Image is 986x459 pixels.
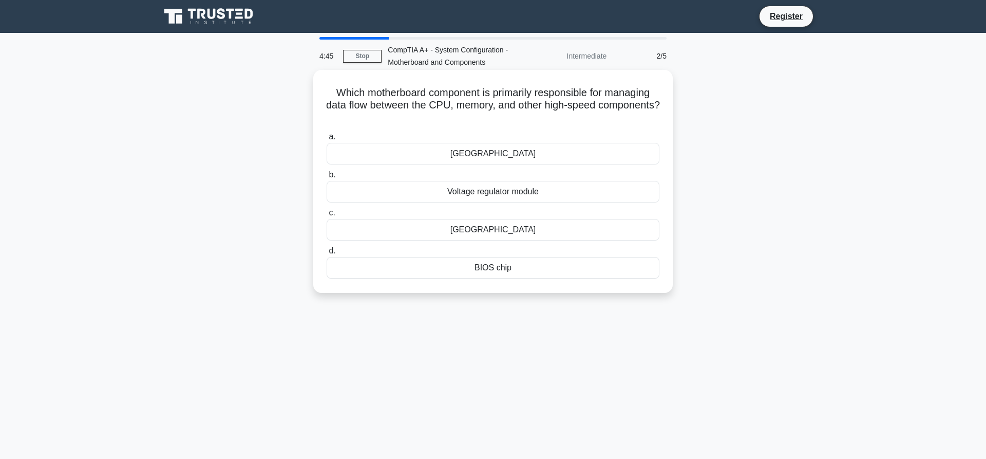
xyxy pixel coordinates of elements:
span: c. [329,208,335,217]
div: 2/5 [613,46,673,66]
a: Register [764,10,809,23]
div: [GEOGRAPHIC_DATA] [327,143,659,164]
div: CompTIA A+ - System Configuration - Motherboard and Components [382,40,523,72]
div: BIOS chip [327,257,659,279]
div: [GEOGRAPHIC_DATA] [327,219,659,241]
a: Stop [343,50,382,63]
h5: Which motherboard component is primarily responsible for managing data flow between the CPU, memo... [326,86,660,124]
span: b. [329,170,335,179]
div: Intermediate [523,46,613,66]
div: Voltage regulator module [327,181,659,203]
span: a. [329,132,335,141]
div: 4:45 [313,46,343,66]
span: d. [329,246,335,255]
